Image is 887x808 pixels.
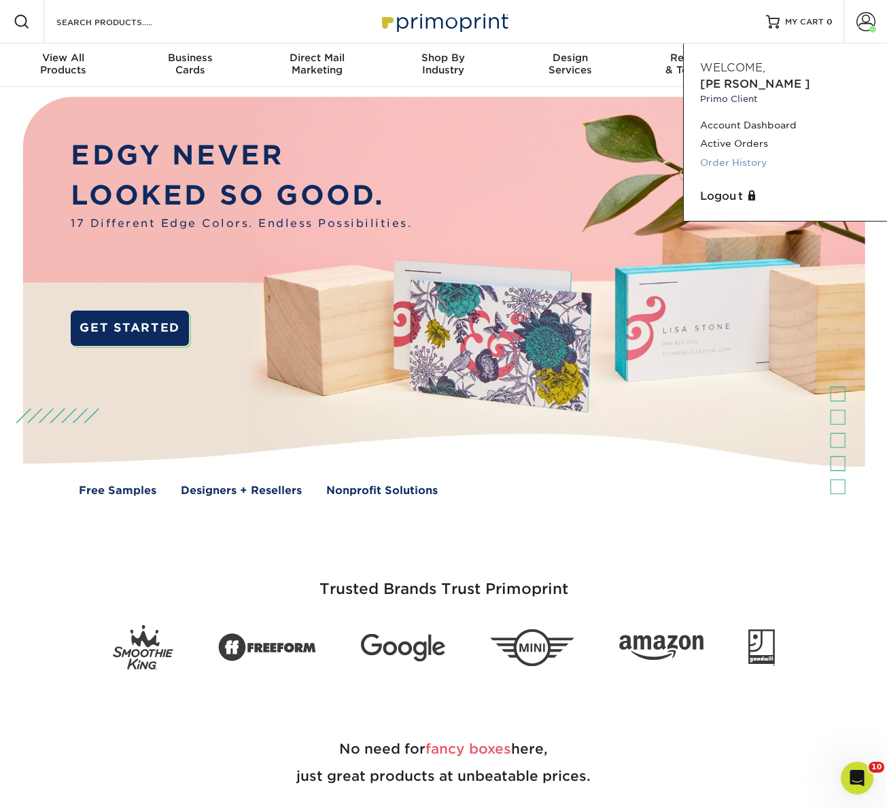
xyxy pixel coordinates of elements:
[700,188,871,205] a: Logout
[633,52,760,76] div: & Templates
[126,52,253,76] div: Cards
[507,43,633,87] a: DesignServices
[376,7,512,36] img: Primoprint
[619,635,703,661] img: Amazon
[126,43,253,87] a: BusinessCards
[79,482,156,498] a: Free Samples
[748,629,775,666] img: Goodwill
[71,175,412,215] p: LOOKED SO GOOD.
[380,52,506,64] span: Shop By
[181,482,302,498] a: Designers + Resellers
[700,135,871,153] a: Active Orders
[507,52,633,76] div: Services
[326,482,438,498] a: Nonprofit Solutions
[700,61,765,74] span: Welcome,
[490,629,574,666] img: Mini
[46,548,841,614] h3: Trusted Brands Trust Primoprint
[507,52,633,64] span: Design
[700,116,871,135] a: Account Dashboard
[425,741,511,757] span: fancy boxes
[71,215,412,231] span: 17 Different Edge Colors. Endless Possibilities.
[55,14,188,30] input: SEARCH PRODUCTS.....
[254,43,380,87] a: Direct MailMarketing
[380,52,506,76] div: Industry
[126,52,253,64] span: Business
[361,633,445,661] img: Google
[633,52,760,64] span: Resources
[700,92,871,105] small: Primo Client
[254,52,380,76] div: Marketing
[785,16,824,28] span: MY CART
[71,135,412,175] p: EDGY NEVER
[827,17,833,27] span: 0
[700,154,871,172] a: Order History
[633,43,760,87] a: Resources& Templates
[71,311,189,346] a: GET STARTED
[254,52,380,64] span: Direct Mail
[380,43,506,87] a: Shop ByIndustry
[869,762,884,773] span: 10
[700,77,810,90] span: [PERSON_NAME]
[218,626,316,669] img: Freeform
[841,762,873,794] iframe: Intercom live chat
[113,625,173,670] img: Smoothie King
